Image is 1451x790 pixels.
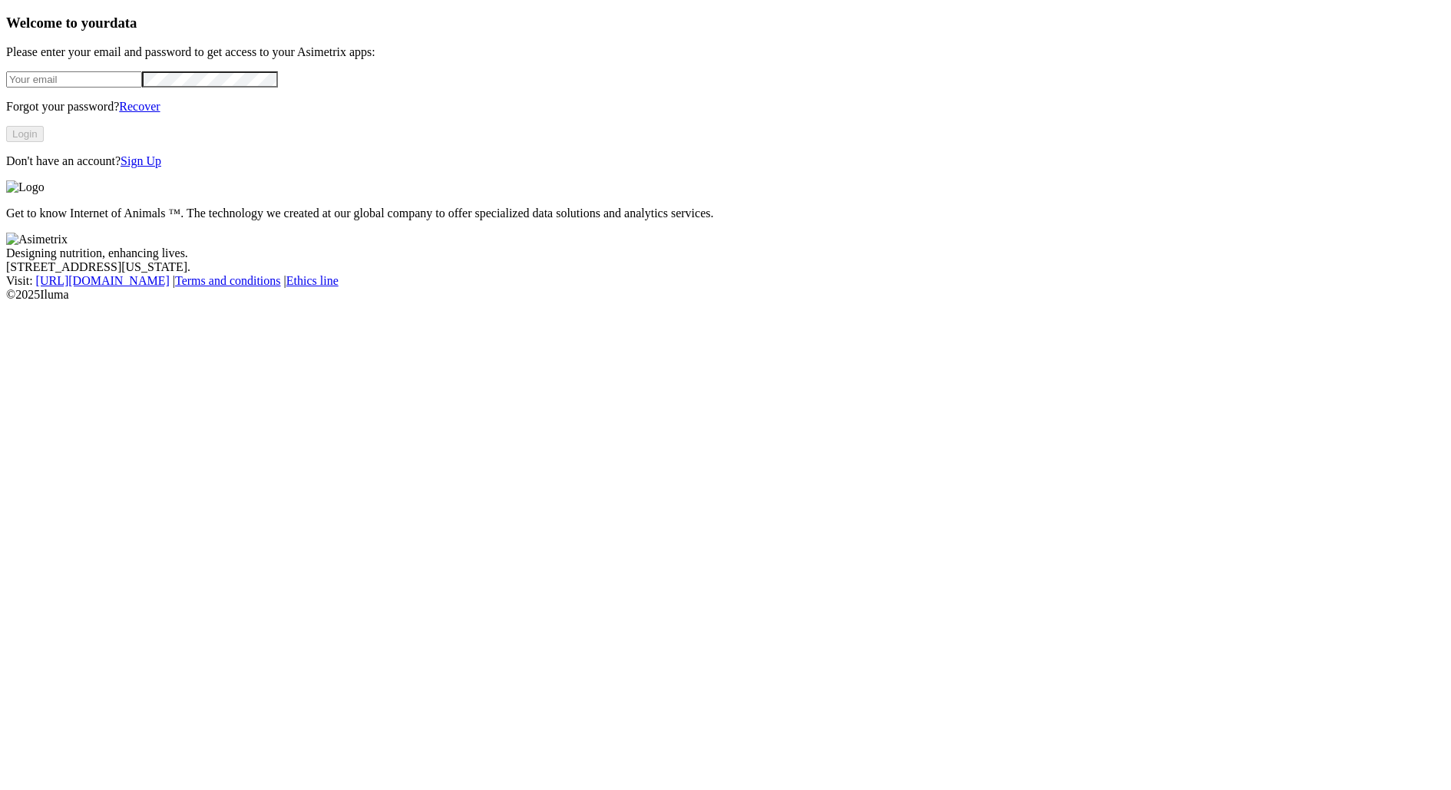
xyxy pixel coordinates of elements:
div: [STREET_ADDRESS][US_STATE]. [6,260,1445,274]
a: Sign Up [121,154,161,167]
div: Visit : | | [6,274,1445,288]
p: Please enter your email and password to get access to your Asimetrix apps: [6,45,1445,59]
div: Designing nutrition, enhancing lives. [6,246,1445,260]
button: Login [6,126,44,142]
a: [URL][DOMAIN_NAME] [36,274,170,287]
a: Ethics line [286,274,339,287]
img: Asimetrix [6,233,68,246]
img: Logo [6,180,45,194]
div: © 2025 Iluma [6,288,1445,302]
p: Get to know Internet of Animals ™. The technology we created at our global company to offer speci... [6,207,1445,220]
a: Recover [119,100,160,113]
p: Forgot your password? [6,100,1445,114]
a: Terms and conditions [175,274,281,287]
input: Your email [6,71,142,88]
span: data [110,15,137,31]
p: Don't have an account? [6,154,1445,168]
h3: Welcome to your [6,15,1445,31]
